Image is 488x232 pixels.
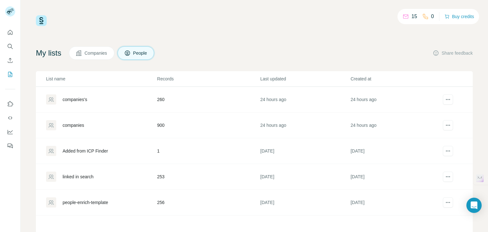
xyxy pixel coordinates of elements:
[46,76,157,82] p: List name
[433,50,473,56] button: Share feedback
[157,190,260,215] td: 256
[5,126,15,138] button: Dashboard
[350,190,440,215] td: [DATE]
[85,50,108,56] span: Companies
[466,198,482,213] div: Open Intercom Messenger
[444,12,474,21] button: Buy credits
[5,112,15,124] button: Use Surfe API
[443,146,453,156] button: actions
[5,69,15,80] button: My lists
[411,13,417,20] p: 15
[157,87,260,113] td: 260
[260,113,350,138] td: 24 hours ago
[157,138,260,164] td: 1
[443,172,453,182] button: actions
[350,138,440,164] td: [DATE]
[443,197,453,208] button: actions
[431,13,434,20] p: 0
[63,96,87,103] div: companies's
[63,122,84,128] div: companies
[63,174,93,180] div: linked in search
[63,199,108,206] div: people-enrich-template
[133,50,148,56] span: People
[5,27,15,38] button: Quick start
[36,48,61,58] h4: My lists
[350,164,440,190] td: [DATE]
[5,140,15,152] button: Feedback
[63,148,108,154] div: Added from ICP Finder
[260,87,350,113] td: 24 hours ago
[157,164,260,190] td: 253
[443,120,453,130] button: actions
[350,87,440,113] td: 24 hours ago
[443,94,453,105] button: actions
[36,15,47,26] img: Surfe Logo
[260,190,350,215] td: [DATE]
[5,98,15,110] button: Use Surfe on LinkedIn
[260,138,350,164] td: [DATE]
[5,41,15,52] button: Search
[157,113,260,138] td: 900
[350,76,440,82] p: Created at
[157,76,260,82] p: Records
[5,55,15,66] button: Enrich CSV
[260,76,350,82] p: Last updated
[260,164,350,190] td: [DATE]
[350,113,440,138] td: 24 hours ago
